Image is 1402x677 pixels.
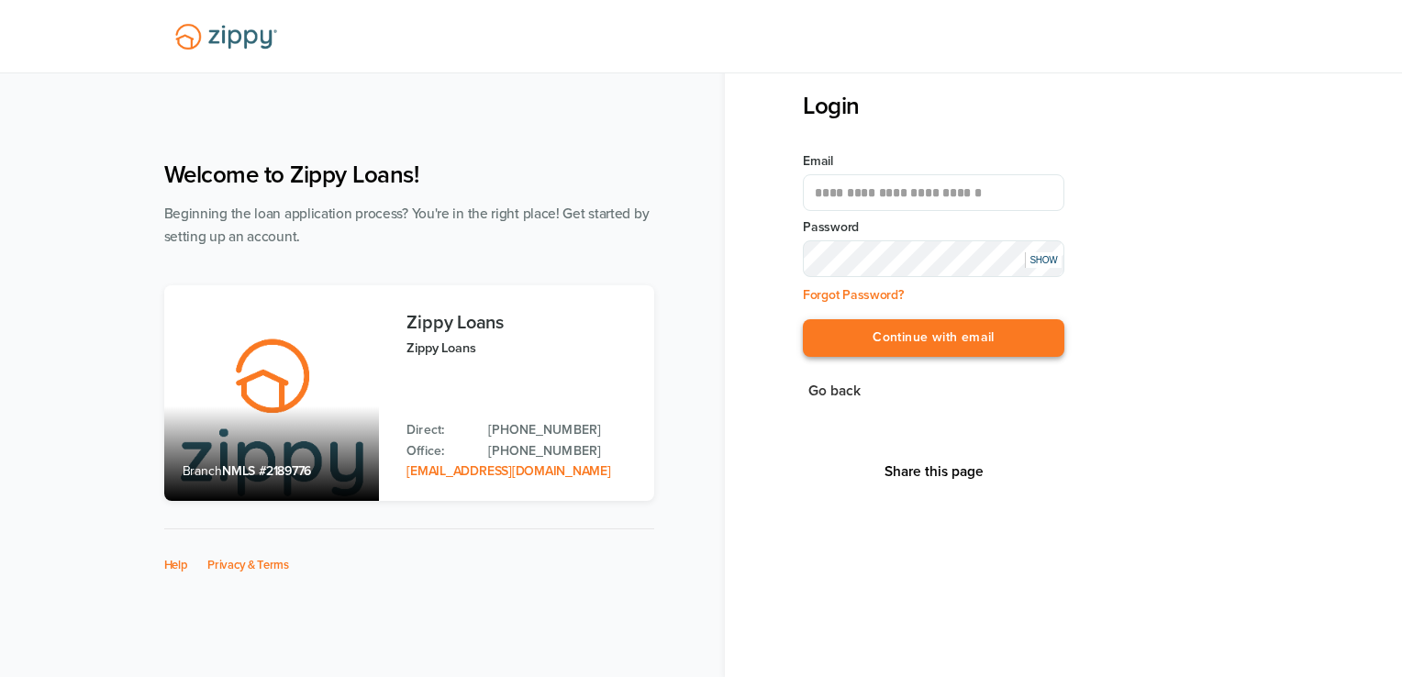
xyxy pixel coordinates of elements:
h3: Zippy Loans [406,313,635,333]
input: Input Password [803,240,1064,277]
input: Email Address [803,174,1064,211]
a: Forgot Password? [803,287,904,303]
a: Help [164,558,188,572]
span: Branch [183,463,223,479]
button: Share This Page [879,462,989,481]
p: Direct: [406,420,470,440]
h1: Welcome to Zippy Loans! [164,161,654,189]
button: Go back [803,379,866,404]
button: Continue with email [803,319,1064,357]
div: SHOW [1025,252,1062,268]
span: NMLS #2189776 [222,463,311,479]
label: Email [803,152,1064,171]
a: Email Address: zippyguide@zippymh.com [406,463,610,479]
a: Office Phone: 512-975-2947 [488,441,635,461]
h3: Login [803,92,1064,120]
label: Password [803,218,1064,237]
a: Privacy & Terms [207,558,289,572]
p: Office: [406,441,470,461]
img: Lender Logo [164,16,288,58]
a: Direct Phone: 512-975-2947 [488,420,635,440]
span: Beginning the loan application process? You're in the right place! Get started by setting up an a... [164,205,650,245]
p: Zippy Loans [406,338,635,359]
